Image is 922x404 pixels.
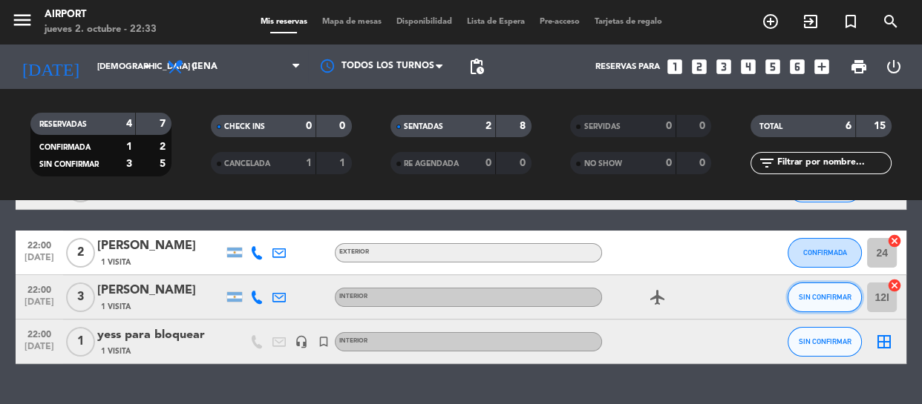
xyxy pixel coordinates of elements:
i: looks_6 [788,57,807,76]
input: Filtrar por nombre... [776,155,891,171]
span: 1 Visita [101,345,131,357]
span: 22:00 [21,280,58,297]
strong: 1 [125,142,131,152]
strong: 0 [339,121,348,131]
span: CANCELADA [224,160,270,168]
i: cancel [887,234,902,248]
div: [PERSON_NAME] [97,236,223,256]
strong: 0 [699,121,708,131]
span: SIN CONFIRMAR [39,161,99,168]
button: CONFIRMADA [788,238,862,268]
span: 1 Visita [101,256,131,268]
span: RESERVADAS [39,121,87,128]
i: filter_list [758,154,776,172]
strong: 7 [160,119,169,129]
span: 3 [66,282,95,312]
span: SIN CONFIRMAR [799,293,851,301]
i: add_circle_outline [762,13,779,30]
i: looks_two [690,57,709,76]
span: [DATE] [21,342,58,359]
span: 22:00 [21,236,58,253]
span: Tarjetas de regalo [587,18,670,26]
i: menu [11,9,33,31]
i: turned_in_not [317,335,330,348]
div: [PERSON_NAME] [97,281,223,300]
span: INTERIOR [339,338,367,344]
strong: 15 [873,121,888,131]
strong: 0 [666,121,672,131]
strong: 2 [160,142,169,152]
i: exit_to_app [802,13,820,30]
span: 2 [66,238,95,268]
i: looks_3 [714,57,733,76]
i: looks_4 [739,57,758,76]
strong: 8 [520,121,529,131]
span: pending_actions [468,58,485,76]
button: SIN CONFIRMAR [788,282,862,312]
i: looks_5 [763,57,782,76]
span: INTERIOR [339,294,367,299]
button: menu [11,9,33,36]
i: [DATE] [11,50,90,83]
span: Pre-acceso [532,18,587,26]
i: turned_in_not [842,13,860,30]
span: CONFIRMADA [39,144,91,151]
span: Cena [192,62,218,72]
span: EXTERIOR [339,249,369,255]
span: Lista de Espera [460,18,532,26]
span: [DATE] [21,297,58,314]
strong: 0 [699,158,708,168]
strong: 4 [125,119,131,129]
strong: 0 [520,158,529,168]
span: CONFIRMADA [803,248,847,256]
strong: 1 [306,158,312,168]
span: SIN CONFIRMAR [799,337,851,345]
span: 22:00 [21,325,58,342]
span: NO SHOW [583,160,621,168]
span: print [850,58,868,76]
i: add_box [812,57,831,76]
span: Mapa de mesas [315,18,389,26]
div: yess para bloquear [97,325,223,345]
i: power_settings_new [885,58,903,76]
div: LOG OUT [877,44,912,89]
span: SENTADAS [404,123,443,130]
span: TOTAL [759,123,782,130]
i: headset_mic [295,335,308,348]
i: cancel [887,278,902,293]
span: 1 [66,327,95,357]
strong: 3 [125,159,131,169]
span: CHECK INS [224,123,265,130]
i: search [882,13,900,30]
div: jueves 2. octubre - 22:33 [45,22,157,37]
i: border_all [875,333,893,351]
span: Mis reservas [253,18,315,26]
span: RE AGENDADA [404,160,459,168]
strong: 2 [485,121,491,131]
strong: 0 [485,158,491,168]
strong: 0 [666,158,672,168]
i: airplanemode_active [649,288,667,306]
button: SIN CONFIRMAR [788,327,862,357]
i: arrow_drop_down [138,58,156,76]
span: SERVIDAS [583,123,620,130]
span: Reservas para [595,62,660,72]
span: [DATE] [21,253,58,270]
div: Airport [45,7,157,22]
strong: 0 [306,121,312,131]
span: Disponibilidad [389,18,460,26]
strong: 5 [160,159,169,169]
span: 1 Visita [101,301,131,313]
strong: 1 [339,158,348,168]
i: looks_one [665,57,684,76]
strong: 6 [846,121,851,131]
